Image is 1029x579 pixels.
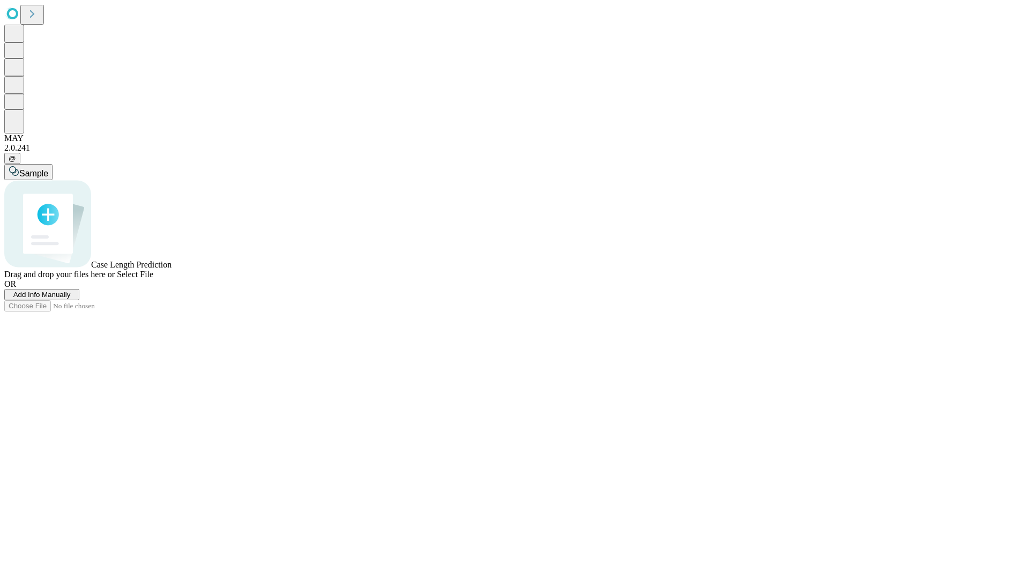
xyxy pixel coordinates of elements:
span: Drag and drop your files here or [4,270,115,279]
span: Select File [117,270,153,279]
button: @ [4,153,20,164]
span: OR [4,279,16,288]
div: 2.0.241 [4,143,1025,153]
span: Add Info Manually [13,291,71,299]
div: MAY [4,133,1025,143]
span: Case Length Prediction [91,260,171,269]
span: @ [9,154,16,162]
button: Sample [4,164,53,180]
button: Add Info Manually [4,289,79,300]
span: Sample [19,169,48,178]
